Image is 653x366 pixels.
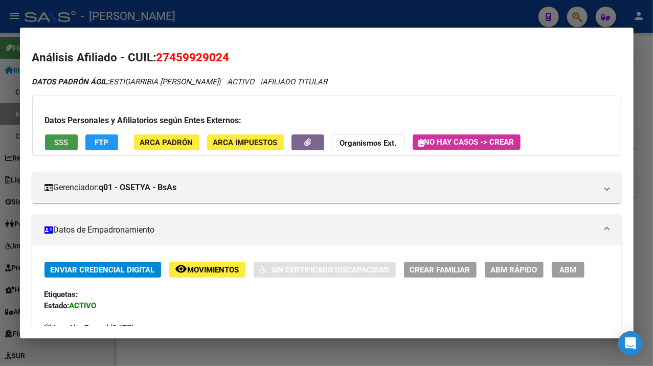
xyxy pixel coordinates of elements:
[272,265,390,274] span: Sin Certificado Discapacidad
[175,263,188,275] mat-icon: remove_red_eye
[85,134,118,150] button: FTP
[44,224,597,236] mat-panel-title: Datos de Empadronamiento
[51,265,155,274] span: Enviar Credencial Digital
[559,265,576,274] span: ABM
[188,265,239,274] span: Movimientos
[95,138,108,147] span: FTP
[45,134,78,150] button: SSS
[491,265,537,274] span: ABM Rápido
[45,115,609,127] h3: Datos Personales y Afiliatorios según Entes Externos:
[44,290,78,299] strong: Etiquetas:
[263,77,328,86] span: AFILIADO TITULAR
[32,172,621,203] mat-expansion-panel-header: Gerenciador:q01 - OSETYA - BsAs
[44,324,111,333] strong: Última Alta Formal:
[32,77,328,86] i: | ACTIVO |
[32,77,109,86] strong: DATOS PADRÓN ÁGIL:
[485,262,544,278] button: ABM Rápido
[552,262,584,278] button: ABM
[54,138,68,147] span: SSS
[44,324,134,333] span: [DATE]
[32,77,219,86] span: ESTIGARRIBIA [PERSON_NAME]
[404,262,477,278] button: Crear Familiar
[32,49,621,66] h2: Análisis Afiliado - CUIL:
[140,138,193,147] span: ARCA Padrón
[99,181,177,194] strong: q01 - OSETYA - BsAs
[254,262,396,278] button: Sin Certificado Discapacidad
[134,134,199,150] button: ARCA Padrón
[618,331,643,356] div: Open Intercom Messenger
[169,262,245,278] button: Movimientos
[32,215,621,245] mat-expansion-panel-header: Datos de Empadronamiento
[207,134,284,150] button: ARCA Impuestos
[340,139,397,148] strong: Organismos Ext.
[410,265,470,274] span: Crear Familiar
[44,301,70,310] strong: Estado:
[70,301,97,310] strong: ACTIVO
[156,51,230,64] span: 27459929024
[44,181,597,194] mat-panel-title: Gerenciador:
[44,262,161,278] button: Enviar Credencial Digital
[213,138,278,147] span: ARCA Impuestos
[413,134,521,150] button: No hay casos -> Crear
[332,134,405,150] button: Organismos Ext.
[419,138,514,147] span: No hay casos -> Crear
